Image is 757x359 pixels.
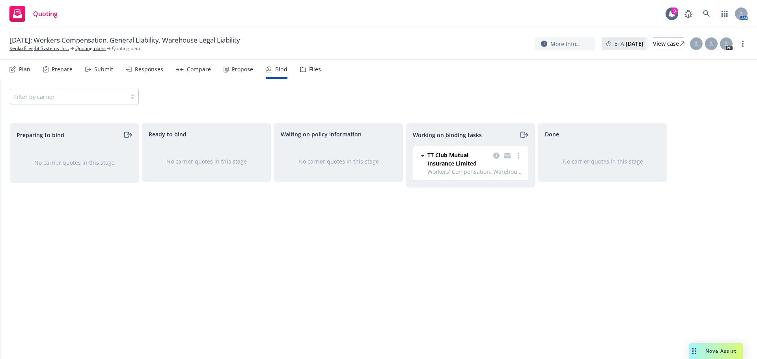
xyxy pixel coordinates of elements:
[135,66,163,73] div: Responses
[187,66,211,73] div: Compare
[287,157,390,166] div: No carrier quotes in this stage
[738,39,748,48] a: more
[705,348,736,354] span: Nova Assist
[427,151,490,167] span: TT Club Mutual Insurance Limited
[689,343,743,359] button: Nova Assist
[309,66,321,73] div: Files
[614,39,643,48] span: ETA :
[52,66,73,73] div: Prepare
[699,6,714,22] a: Search
[503,151,512,160] a: copy logging email
[9,45,69,52] a: Kenko Freight Systems, Inc.
[689,343,699,359] div: Drag to move
[671,7,678,15] div: 9
[413,131,482,139] span: Working on binding tasks
[112,45,140,52] span: Quoting plan
[149,130,186,138] span: Ready to bind
[514,151,523,160] a: more
[427,167,523,176] span: Workers' Compensation, Warehouse Legal Liability, General Liability
[492,151,501,160] a: copy logging email
[551,157,654,166] div: No carrier quotes in this stage
[653,37,684,50] a: View case
[681,6,696,22] a: Report a Bug
[6,3,61,25] a: Quoting
[232,66,253,73] div: Propose
[550,40,581,48] span: More info...
[19,66,30,73] div: Plan
[94,66,113,73] div: Submit
[626,40,643,47] strong: [DATE]
[535,37,595,50] button: More info...
[17,131,64,139] span: Preparing to bind
[717,6,733,22] a: Switch app
[123,130,132,140] a: moveRight
[75,45,106,52] a: Quoting plans
[155,157,258,166] div: No carrier quotes in this stage
[519,130,528,140] a: moveRight
[23,158,126,167] div: No carrier quotes in this stage
[281,130,362,138] span: Waiting on policy information
[545,130,559,138] span: Done
[275,66,287,73] div: Bind
[653,38,684,50] div: View case
[33,11,58,17] span: Quoting
[9,35,240,45] span: [DATE]: Workers Compensation, General Liability, Warehouse Legal Liability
